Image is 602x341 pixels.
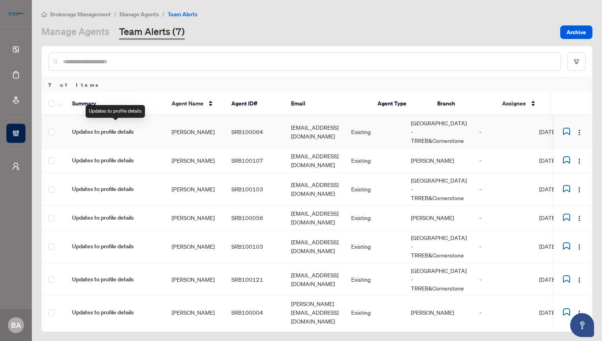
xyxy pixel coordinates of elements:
td: SRB100121 [225,263,285,296]
td: SRB100056 [225,206,285,230]
span: BA [11,320,21,331]
td: [GEOGRAPHIC_DATA] - TRREB&Cornerstone [405,173,473,206]
td: Existing [345,263,405,296]
span: Updates to profile details [72,242,159,251]
td: - [473,115,533,148]
td: SRB100103 [225,230,285,263]
img: Logo [576,215,582,222]
button: Open asap [570,313,594,337]
td: - [473,296,533,329]
span: filter [574,59,579,64]
td: [GEOGRAPHIC_DATA] - TRREB&Cornerstone [405,115,473,148]
td: [PERSON_NAME] [165,115,225,148]
td: - [473,230,533,263]
td: [PERSON_NAME][EMAIL_ADDRESS][DOMAIN_NAME] [285,296,345,329]
img: logo [6,10,25,18]
td: Existing [345,115,405,148]
img: Logo [576,187,582,193]
li: / [162,10,164,19]
td: [EMAIL_ADDRESS][DOMAIN_NAME] [285,206,345,230]
img: Logo [576,129,582,136]
th: Assignee [496,92,555,115]
td: [EMAIL_ADDRESS][DOMAIN_NAME] [285,115,345,148]
td: [PERSON_NAME] [165,173,225,206]
td: [EMAIL_ADDRESS][DOMAIN_NAME] [285,148,345,173]
div: Updates to profile details [86,105,145,118]
img: Logo [576,158,582,164]
img: Logo [576,310,582,316]
td: SRB100103 [225,173,285,206]
td: SRB100004 [225,296,285,329]
th: Agent Type [371,92,431,115]
td: SRB100064 [225,115,285,148]
div: 7 of Items [42,77,592,92]
a: Manage Agents [41,25,109,39]
td: [PERSON_NAME] [165,296,225,329]
button: Logo [573,240,586,253]
td: - [473,173,533,206]
td: [PERSON_NAME] [165,148,225,173]
td: [PERSON_NAME] [405,296,473,329]
span: Team Alerts [168,11,197,18]
span: Updates to profile details [72,308,159,317]
span: Updates to profile details [72,213,159,222]
th: Email [285,92,371,115]
td: [PERSON_NAME] [165,230,225,263]
span: home [41,12,47,17]
td: [EMAIL_ADDRESS][DOMAIN_NAME] [285,230,345,263]
td: [EMAIL_ADDRESS][DOMAIN_NAME] [285,263,345,296]
a: Team Alerts (7) [119,25,185,39]
img: Logo [576,277,582,283]
td: - [473,263,533,296]
span: Manage Agents [119,11,159,18]
th: Agent Name [165,92,225,115]
td: [EMAIL_ADDRESS][DOMAIN_NAME] [285,173,345,206]
li: / [114,10,116,19]
td: - [473,148,533,173]
th: Branch [431,92,496,115]
td: [PERSON_NAME] [165,206,225,230]
img: Logo [576,244,582,250]
td: [PERSON_NAME] [165,263,225,296]
span: Updates to profile details [72,127,159,136]
td: Existing [345,230,405,263]
td: [PERSON_NAME] [405,148,473,173]
button: Logo [573,183,586,195]
span: Brokerage Management [50,11,111,18]
th: Summary [66,92,165,115]
span: Updates to profile details [72,156,159,165]
span: user-switch [12,162,20,170]
span: Assignee [502,99,526,108]
th: Agent ID# [225,92,285,115]
td: Existing [345,296,405,329]
td: SRB100107 [225,148,285,173]
td: Existing [345,206,405,230]
button: Logo [573,273,586,286]
button: Logo [573,211,586,224]
button: Logo [573,154,586,167]
button: Logo [573,125,586,138]
span: Updates to profile details [72,185,159,193]
span: Agent Name [172,99,203,108]
button: Logo [573,306,586,319]
span: Archive [567,26,586,39]
td: Existing [345,173,405,206]
span: Updates to profile details [72,275,159,284]
button: Archive [560,25,592,39]
td: Existing [345,148,405,173]
td: - [473,206,533,230]
button: filter [567,53,586,71]
td: [GEOGRAPHIC_DATA] - TRREB&Cornerstone [405,230,473,263]
td: [GEOGRAPHIC_DATA] - TRREB&Cornerstone [405,263,473,296]
td: [PERSON_NAME] [405,206,473,230]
